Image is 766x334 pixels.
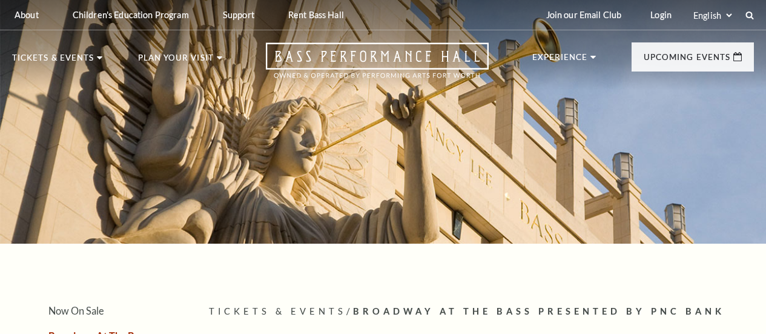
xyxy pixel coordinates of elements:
p: Upcoming Events [644,53,730,68]
p: Children's Education Program [73,10,189,20]
a: Now On Sale [48,305,104,316]
p: Support [223,10,254,20]
p: / [209,304,754,319]
span: Broadway At The Bass presented by PNC Bank [353,306,725,316]
span: Tickets & Events [209,306,346,316]
p: Experience [532,53,588,68]
p: Tickets & Events [12,54,94,68]
p: Plan Your Visit [138,54,214,68]
p: Rent Bass Hall [288,10,344,20]
select: Select: [691,10,734,21]
p: About [15,10,39,20]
